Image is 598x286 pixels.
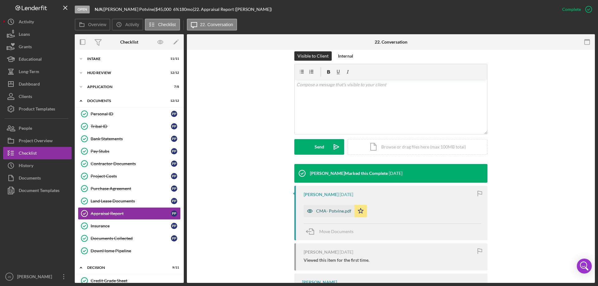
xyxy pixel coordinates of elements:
time: 2025-08-20 14:57 [389,171,402,176]
a: Personal IDPP [78,108,181,120]
button: Activity [3,16,72,28]
div: Purchase Agreement [91,186,171,191]
a: Purchase AgreementPP [78,182,181,195]
button: Dashboard [3,78,72,90]
div: Educational [19,53,42,67]
div: Documents [19,172,41,186]
a: InsurancePP [78,220,181,232]
button: Product Templates [3,103,72,115]
button: Move Documents [304,224,360,239]
a: Contractor DocumentsPP [78,157,181,170]
a: Pay StubsPP [78,145,181,157]
button: Send [294,139,344,155]
div: 7 / 8 [168,85,179,89]
a: Bank StatementsPP [78,133,181,145]
button: Grants [3,40,72,53]
button: Loans [3,28,72,40]
div: Internal [338,51,353,61]
div: Project Overview [19,134,53,148]
a: Tribal IDPP [78,120,181,133]
div: 11 / 11 [168,57,179,61]
div: 12 / 12 [168,99,179,103]
div: 22. Conversation [375,40,407,45]
div: Contractor Documents [91,161,171,166]
div: Activity [19,16,34,30]
a: Project CostsPP [78,170,181,182]
div: Documents [87,99,164,103]
div: P P [171,235,177,241]
div: Open [75,6,90,13]
label: Checklist [158,22,176,27]
a: Long-Term [3,65,72,78]
div: 180 mo [179,7,193,12]
button: Clients [3,90,72,103]
button: Overview [75,19,110,30]
div: P P [171,123,177,129]
div: Document Templates [19,184,59,198]
div: P P [171,148,177,154]
div: CMA- Potvine.pdf [316,209,351,213]
div: [PERSON_NAME] [16,270,56,284]
div: Decision [87,266,164,270]
div: 6 % [173,7,179,12]
div: [PERSON_NAME] [302,280,337,285]
div: Tribal ID [91,124,171,129]
div: Long-Term [19,65,39,79]
button: JS[PERSON_NAME] [3,270,72,283]
button: Project Overview [3,134,72,147]
div: [PERSON_NAME] [304,192,339,197]
div: Checklist [120,40,138,45]
button: Checklist [3,147,72,159]
div: Application [87,85,164,89]
button: Internal [335,51,356,61]
button: CMA- Potvine.pdf [304,205,367,217]
div: Checklist [19,147,37,161]
div: [PERSON_NAME] [304,250,339,255]
div: P P [171,210,177,217]
text: JS [7,275,11,279]
a: Educational [3,53,72,65]
div: HUD Review [87,71,164,75]
div: Clients [19,90,32,104]
div: Pay Stubs [91,149,171,154]
button: Complete [556,3,595,16]
div: Appraisal Report [91,211,171,216]
button: History [3,159,72,172]
div: | 22. Appraisal Report ([PERSON_NAME]) [193,7,272,12]
div: [PERSON_NAME] Potvine | [104,7,155,12]
div: Loans [19,28,30,42]
div: Project Costs [91,174,171,179]
div: Product Templates [19,103,55,117]
button: Documents [3,172,72,184]
div: P P [171,198,177,204]
div: P P [171,136,177,142]
div: Open Intercom Messenger [577,259,592,274]
button: People [3,122,72,134]
div: People [19,122,32,136]
div: Visible to Client [297,51,329,61]
time: 2025-08-20 14:57 [339,192,353,197]
div: Credit Grade Sheet [91,278,180,283]
span: $45,000 [155,7,171,12]
label: 22. Conversation [200,22,233,27]
button: Activity [112,19,143,30]
div: Send [315,139,324,155]
button: Document Templates [3,184,72,197]
time: 2025-07-28 16:36 [339,250,353,255]
a: Land Lease DocumentsPP [78,195,181,207]
div: P P [171,173,177,179]
div: 9 / 11 [168,266,179,270]
a: Documents CollectedPP [78,232,181,245]
a: Appraisal ReportPP [78,207,181,220]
